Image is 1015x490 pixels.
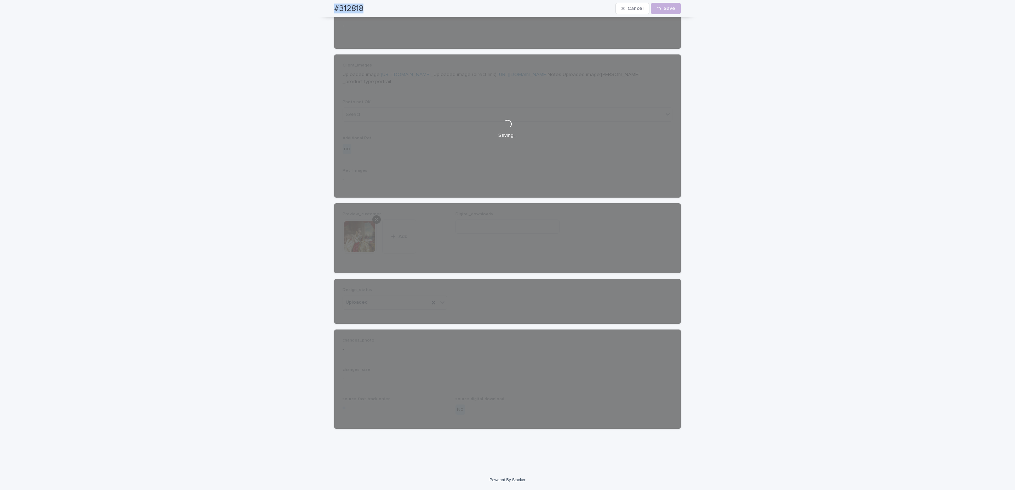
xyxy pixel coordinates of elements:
button: Cancel [615,3,649,14]
span: Cancel [627,6,643,11]
a: Powered By Stacker [489,478,525,482]
button: Save [651,3,681,14]
h2: #312818 [334,4,363,14]
p: Saving… [498,133,517,139]
span: Save [664,6,675,11]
